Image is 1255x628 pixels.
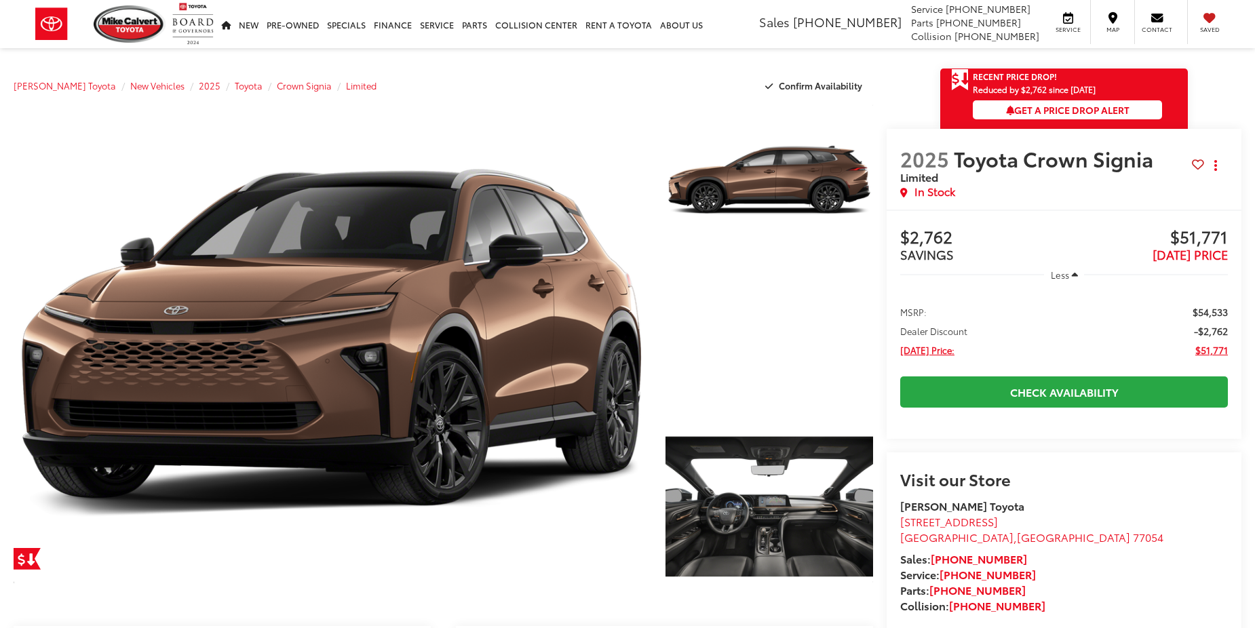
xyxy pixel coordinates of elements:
span: -$2,762 [1194,324,1228,338]
strong: [PERSON_NAME] Toyota [900,498,1024,513]
span: Get Price Drop Alert [951,68,969,92]
span: $2,762 [900,228,1064,248]
a: 2025 [199,79,220,92]
span: Map [1098,25,1127,34]
span: Less [1051,269,1069,281]
a: [PHONE_NUMBER] [931,551,1027,566]
span: Collision [911,29,952,43]
span: [PHONE_NUMBER] [793,13,902,31]
a: Expand Photo 0 [14,102,651,585]
span: Recent Price Drop! [973,71,1057,82]
span: [DATE] Price: [900,343,954,357]
span: SAVINGS [900,246,954,263]
span: Dealer Discount [900,324,967,338]
a: Get Price Drop Alert [14,548,41,570]
a: [PHONE_NUMBER] [929,582,1026,597]
span: Service [1053,25,1083,34]
a: New Vehicles [130,79,185,92]
span: $51,771 [1064,228,1228,248]
span: 77054 [1133,529,1163,545]
span: Confirm Availability [779,79,862,92]
a: [PHONE_NUMBER] [949,597,1045,613]
a: Expand Photo 1 [665,102,873,258]
img: 2025 Toyota Crown Signia Limited [663,427,875,587]
span: Get a Price Drop Alert [1006,103,1129,117]
a: [PERSON_NAME] Toyota [14,79,116,92]
img: 2025 Toyota Crown Signia Limited [663,100,875,260]
a: [STREET_ADDRESS] [GEOGRAPHIC_DATA],[GEOGRAPHIC_DATA] 77054 [900,513,1163,545]
span: [STREET_ADDRESS] [900,513,998,529]
a: Check Availability [900,376,1228,407]
span: 2025 [900,144,949,173]
img: Mike Calvert Toyota [94,5,166,43]
span: Sales [759,13,790,31]
span: [PHONE_NUMBER] [936,16,1021,29]
span: [PHONE_NUMBER] [954,29,1039,43]
span: Limited [900,169,938,184]
strong: Sales: [900,551,1027,566]
span: [GEOGRAPHIC_DATA] [1017,529,1130,545]
a: Limited [346,79,376,92]
a: Crown Signia [277,79,332,92]
button: Less [1044,262,1085,287]
span: Parts [911,16,933,29]
span: [DATE] PRICE [1153,246,1228,263]
span: In Stock [914,184,955,199]
a: [PHONE_NUMBER] [940,566,1036,582]
a: Get Price Drop Alert Recent Price Drop! [940,68,1188,85]
strong: Collision: [900,597,1045,613]
span: Service [911,2,943,16]
strong: Service: [900,566,1036,582]
span: $51,771 [1195,343,1228,357]
img: 2025 Toyota Crown Signia Limited [7,100,657,587]
span: Reduced by $2,762 since [DATE] [973,85,1162,94]
strong: Parts: [900,582,1026,597]
span: $54,533 [1193,305,1228,319]
h2: Visit our Store [900,470,1228,488]
a: Toyota [235,79,263,92]
span: [PHONE_NUMBER] [946,2,1030,16]
span: , [900,529,1163,545]
span: Toyota Crown Signia [954,144,1158,173]
button: Actions [1204,153,1228,177]
span: Saved [1195,25,1224,34]
span: MSRP: [900,305,927,319]
a: Expand Photo 2 [665,429,873,585]
button: Confirm Availability [758,74,874,98]
span: dropdown dots [1214,160,1217,171]
span: [GEOGRAPHIC_DATA] [900,529,1013,545]
span: Contact [1142,25,1172,34]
